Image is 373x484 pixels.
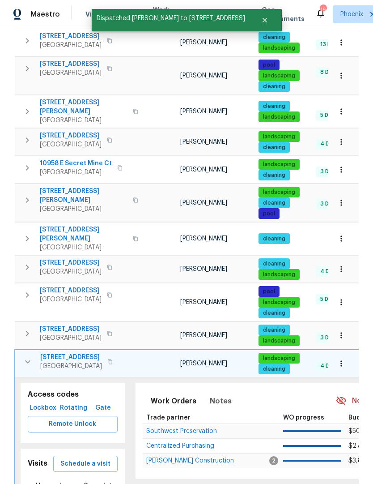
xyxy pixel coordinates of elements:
span: Schedule a visit [60,458,110,470]
span: [PERSON_NAME] [180,360,227,367]
span: [GEOGRAPHIC_DATA] [40,362,102,371]
span: [GEOGRAPHIC_DATA] [40,205,127,214]
span: landscaping [259,355,299,362]
span: cleaning [259,83,289,90]
span: cleaning [259,235,289,243]
span: 5 Done [317,111,342,119]
span: 2 [269,456,278,465]
span: Geo Assignments [262,5,305,23]
span: [GEOGRAPHIC_DATA] [40,295,102,304]
span: 3 Done [317,200,343,208]
span: pool [259,210,279,218]
button: Gate [89,400,118,416]
span: 4 Done [317,362,343,370]
span: Work Orders [153,5,176,23]
span: [GEOGRAPHIC_DATA] [40,168,112,177]
span: cleaning [259,144,289,151]
span: Remote Unlock [35,419,110,430]
button: Remote Unlock [28,416,118,433]
a: Centralized Purchasing [146,443,214,449]
span: [GEOGRAPHIC_DATA] [40,69,102,77]
span: landscaping [259,113,299,121]
span: landscaping [259,188,299,196]
span: cleaning [259,326,289,334]
span: 3 Done [317,334,343,342]
span: cleaning [259,103,289,110]
h5: Access codes [28,390,118,399]
span: 13 Done [317,41,345,48]
span: cleaning [259,260,289,268]
a: Southwest Preservation [146,428,217,434]
span: pool [259,61,279,69]
a: [PERSON_NAME] Construction [146,458,234,463]
span: cleaning [259,365,289,373]
span: 4 Done [317,140,343,148]
span: Southwest Preservation [146,428,217,434]
span: landscaping [259,44,299,52]
span: [STREET_ADDRESS] [40,286,102,295]
span: [STREET_ADDRESS][PERSON_NAME] [40,225,127,243]
span: [PERSON_NAME] [180,39,227,46]
span: landscaping [259,271,299,278]
span: Trade partner [146,415,191,421]
span: 10958 E Secret Mine Ct [40,159,112,168]
span: [GEOGRAPHIC_DATA] [40,140,102,149]
span: [STREET_ADDRESS] [40,353,102,362]
span: Lockbox [31,403,55,414]
span: [STREET_ADDRESS] [40,258,102,267]
span: Visits [85,10,104,19]
span: [GEOGRAPHIC_DATA] [40,243,127,252]
span: 3 Done [317,168,343,176]
span: [STREET_ADDRESS] [40,325,102,334]
span: [STREET_ADDRESS][PERSON_NAME] [40,187,127,205]
span: landscaping [259,337,299,345]
span: cleaning [259,171,289,179]
span: landscaping [259,299,299,306]
span: [GEOGRAPHIC_DATA] [40,116,127,125]
h5: Visits [28,459,47,468]
span: Budget [348,415,371,421]
span: cleaning [259,34,289,41]
span: landscaping [259,161,299,168]
span: Phoenix [340,10,363,19]
span: 4 Done [317,268,343,275]
span: [STREET_ADDRESS] [40,60,102,69]
span: cleaning [259,199,289,207]
span: [PERSON_NAME] Construction [146,458,234,464]
span: [PERSON_NAME] [180,332,227,338]
button: Lockbox [28,400,58,416]
button: Rotating [58,400,89,416]
span: WO progress [283,415,324,421]
span: Notes [210,395,232,407]
span: Rotating [62,403,85,414]
span: [STREET_ADDRESS] [40,32,102,41]
span: Dispatched [PERSON_NAME] to [STREET_ADDRESS] [92,9,250,28]
span: Centralized Purchasing [146,443,214,449]
span: [GEOGRAPHIC_DATA] [40,41,102,50]
span: [PERSON_NAME] [180,73,227,79]
span: [PERSON_NAME] [180,139,227,145]
span: [STREET_ADDRESS][PERSON_NAME] [40,98,127,116]
button: Schedule a visit [53,456,118,472]
span: [PERSON_NAME] [180,108,227,115]
span: landscaping [259,133,299,141]
button: Close [250,11,280,29]
span: [GEOGRAPHIC_DATA] [40,334,102,343]
span: landscaping [259,72,299,80]
span: Work Orders [151,395,196,407]
span: cleaning [259,309,289,317]
span: Gate [93,403,114,414]
span: [GEOGRAPHIC_DATA] [40,267,102,276]
span: 8 Done [317,69,343,76]
span: Maestro [30,10,60,19]
span: pool [259,288,279,296]
span: [STREET_ADDRESS] [40,131,102,140]
span: 5 Done [317,296,342,303]
div: 16 [320,5,326,14]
